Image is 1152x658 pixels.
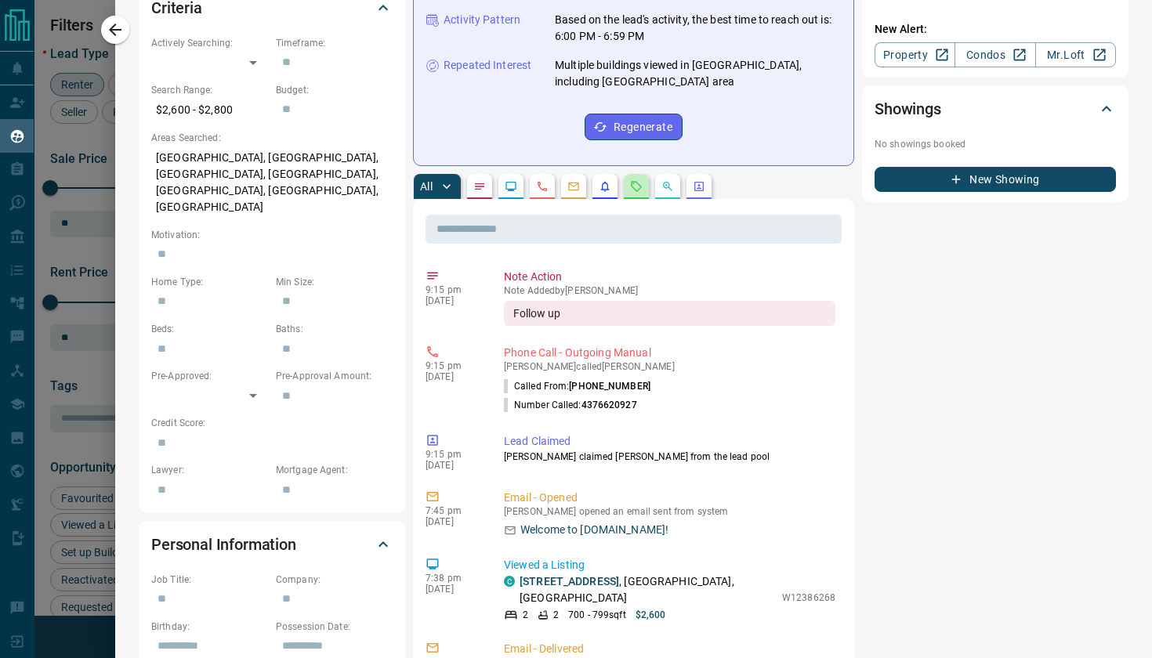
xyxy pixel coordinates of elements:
[553,608,559,622] p: 2
[276,620,393,634] p: Possession Date:
[504,450,835,464] p: [PERSON_NAME] claimed [PERSON_NAME] from the lead pool
[955,42,1035,67] a: Condos
[504,269,835,285] p: Note Action
[504,557,835,573] p: Viewed a Listing
[151,97,268,123] p: $2,600 - $2,800
[151,620,268,634] p: Birthday:
[504,641,835,657] p: Email - Delivered
[151,322,268,336] p: Beds:
[151,145,393,220] p: [GEOGRAPHIC_DATA], [GEOGRAPHIC_DATA], [GEOGRAPHIC_DATA], [GEOGRAPHIC_DATA], [GEOGRAPHIC_DATA], [G...
[875,137,1116,151] p: No showings booked
[782,591,835,605] p: W12386268
[555,12,841,45] p: Based on the lead's activity, the best time to reach out is: 6:00 PM - 6:59 PM
[504,506,835,517] p: [PERSON_NAME] opened an email sent from system
[426,505,480,516] p: 7:45 pm
[151,131,393,145] p: Areas Searched:
[568,608,625,622] p: 700 - 799 sqft
[151,369,268,383] p: Pre-Approved:
[875,21,1116,38] p: New Alert:
[276,275,393,289] p: Min Size:
[426,284,480,295] p: 9:15 pm
[520,575,619,587] a: [STREET_ADDRESS]
[426,460,480,471] p: [DATE]
[420,181,433,192] p: All
[585,114,683,140] button: Regenerate
[151,526,393,563] div: Personal Information
[636,608,666,622] p: $2,600
[276,369,393,383] p: Pre-Approval Amount:
[661,180,674,193] svg: Opportunities
[504,379,650,393] p: Called From:
[875,90,1116,128] div: Showings
[151,83,268,97] p: Search Range:
[151,275,268,289] p: Home Type:
[504,490,835,506] p: Email - Opened
[504,285,835,296] p: Note Added by [PERSON_NAME]
[151,36,268,50] p: Actively Searching:
[504,361,835,372] p: [PERSON_NAME] called [PERSON_NAME]
[599,180,611,193] svg: Listing Alerts
[504,398,637,412] p: Number Called:
[523,608,528,622] p: 2
[276,463,393,477] p: Mortgage Agent:
[151,416,393,430] p: Credit Score:
[426,371,480,382] p: [DATE]
[504,576,515,587] div: condos.ca
[567,180,580,193] svg: Emails
[426,449,480,460] p: 9:15 pm
[426,573,480,584] p: 7:38 pm
[276,322,393,336] p: Baths:
[569,381,650,392] span: [PHONE_NUMBER]
[276,573,393,587] p: Company:
[581,399,637,410] span: 4376620927
[504,433,835,450] p: Lead Claimed
[151,532,296,557] h2: Personal Information
[875,96,941,121] h2: Showings
[630,180,643,193] svg: Requests
[504,345,835,361] p: Phone Call - Outgoing Manual
[151,573,268,587] p: Job Title:
[875,42,955,67] a: Property
[151,228,393,242] p: Motivation:
[555,57,841,90] p: Multiple buildings viewed in [GEOGRAPHIC_DATA], including [GEOGRAPHIC_DATA] area
[276,36,393,50] p: Timeframe:
[693,180,705,193] svg: Agent Actions
[426,360,480,371] p: 9:15 pm
[504,301,835,326] div: Follow up
[276,83,393,97] p: Budget:
[505,180,517,193] svg: Lead Browsing Activity
[520,522,668,538] p: Welcome to [DOMAIN_NAME]!
[1035,42,1116,67] a: Mr.Loft
[444,57,531,74] p: Repeated Interest
[536,180,549,193] svg: Calls
[520,573,774,606] p: , [GEOGRAPHIC_DATA], [GEOGRAPHIC_DATA]
[426,584,480,595] p: [DATE]
[151,463,268,477] p: Lawyer:
[444,12,520,28] p: Activity Pattern
[426,295,480,306] p: [DATE]
[426,516,480,527] p: [DATE]
[473,180,486,193] svg: Notes
[875,167,1116,192] button: New Showing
